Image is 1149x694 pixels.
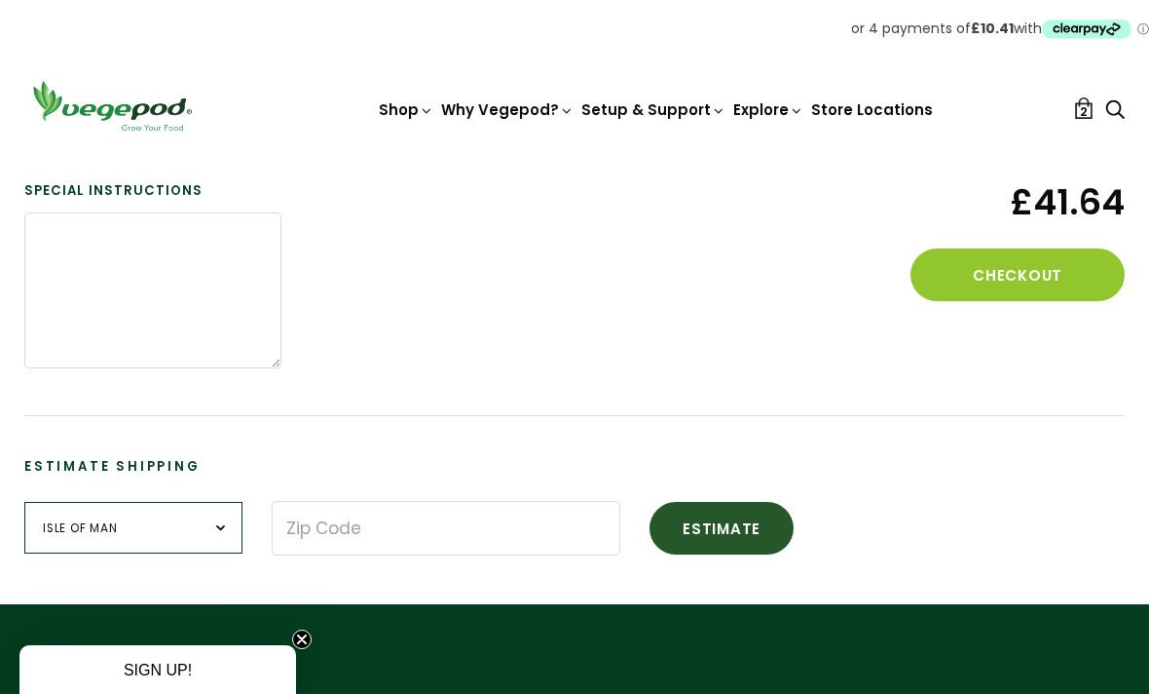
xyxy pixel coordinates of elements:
[292,630,312,649] button: Close teaser
[1073,97,1094,119] a: 2
[441,99,574,120] a: Why Vegepod?
[24,181,281,201] label: Special instructions
[24,78,200,134] img: Vegepod
[379,99,433,120] a: Shop
[910,249,1125,301] button: Checkout
[1080,102,1088,121] span: 2
[811,99,933,120] a: Store Locations
[24,502,242,554] select: Country
[124,662,192,678] span: SIGN UP!
[19,645,296,694] div: SIGN UP!Close teaser
[868,181,1125,223] span: £41.64
[649,502,794,555] button: Estimate
[272,501,620,556] input: Zip Code
[733,99,803,120] a: Explore
[1105,100,1125,121] a: Search
[24,457,1125,477] h3: Estimate Shipping
[581,99,725,120] a: Setup & Support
